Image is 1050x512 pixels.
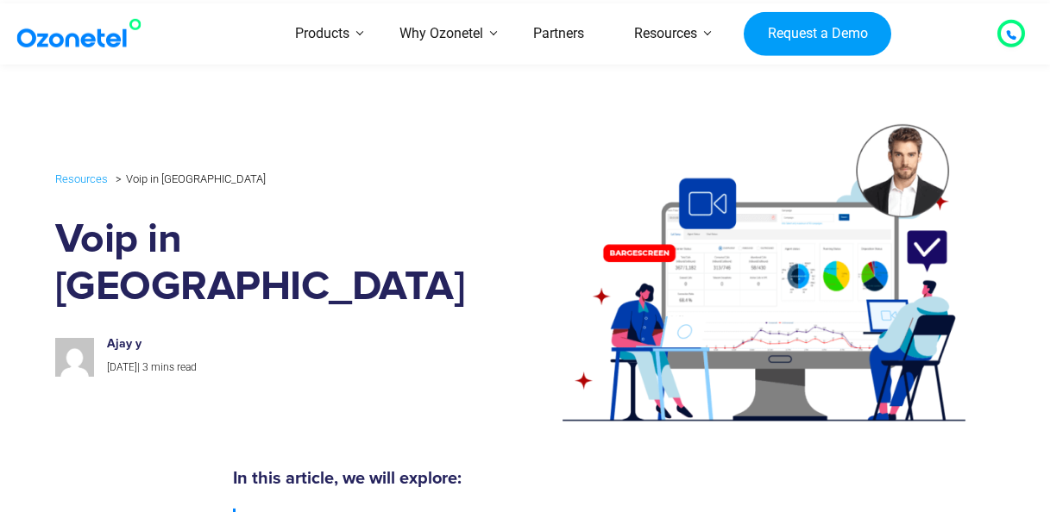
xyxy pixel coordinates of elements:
span: mins read [151,361,197,373]
h5: In this article, we will explore: [233,470,811,487]
h6: Ajay y [107,337,429,352]
a: Why Ozonetel [374,3,508,65]
a: Request a Demo [744,11,891,56]
img: ca79e7ff75a4a49ece3c360be6bc1c9ae11b1190ab38fa3a42769ffe2efab0fe [55,338,94,377]
a: Resources [55,169,108,189]
h1: Voip in [GEOGRAPHIC_DATA] [55,216,447,311]
span: [DATE] [107,361,137,373]
li: Voip in [GEOGRAPHIC_DATA] [111,168,266,190]
span: 3 [142,361,148,373]
a: Products [270,3,374,65]
p: | [107,359,429,378]
a: Partners [508,3,609,65]
a: Resources [609,3,722,65]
